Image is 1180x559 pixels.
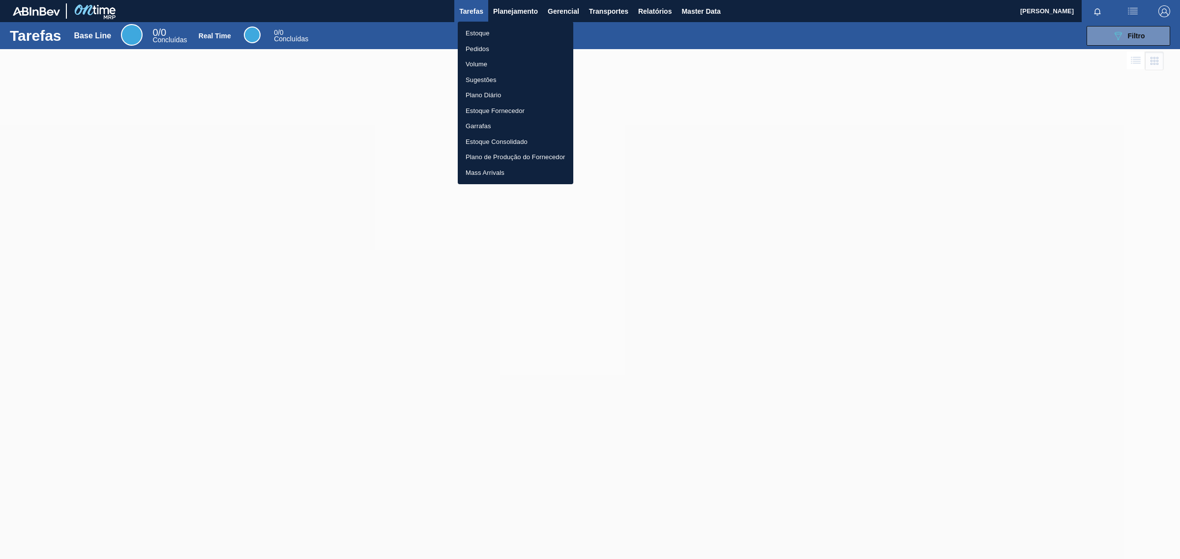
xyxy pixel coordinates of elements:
[458,72,573,88] a: Sugestões
[458,26,573,41] a: Estoque
[458,149,573,165] a: Plano de Produção do Fornecedor
[458,41,573,57] a: Pedidos
[458,56,573,72] a: Volume
[458,118,573,134] a: Garrafas
[458,134,573,150] a: Estoque Consolidado
[458,87,573,103] a: Plano Diário
[458,103,573,119] a: Estoque Fornecedor
[458,165,573,181] a: Mass Arrivals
